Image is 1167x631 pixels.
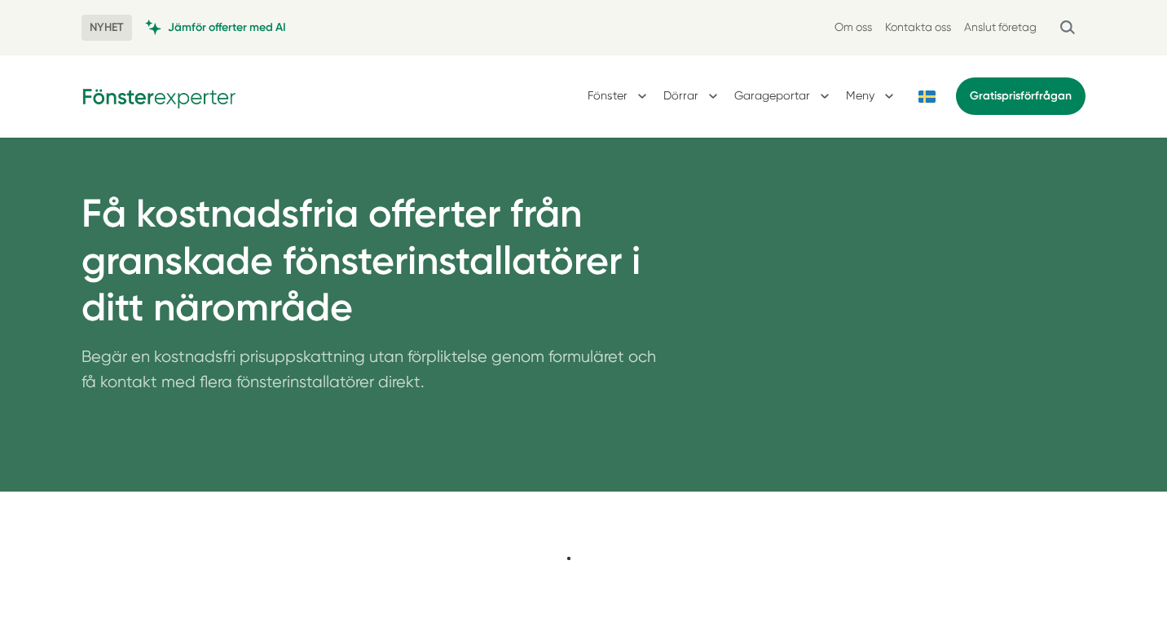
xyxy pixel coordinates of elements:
button: Dörrar [663,75,721,117]
p: Begär en kostnadsfri prisuppskattning utan förpliktelse genom formuläret och få kontakt med flera... [81,344,657,404]
button: Fönster [588,75,650,117]
button: Öppna sök [1050,13,1086,42]
a: Kontakta oss [885,20,951,35]
button: Meny [846,75,897,117]
a: Om oss [835,20,872,35]
span: Gratis [970,89,1002,103]
h1: Få kostnadsfria offerter från granskade fönsterinstallatörer i ditt närområde [81,190,657,344]
img: Fönsterexperter Logotyp [81,83,236,108]
a: Gratisprisförfrågan [956,77,1086,115]
span: Jämför offerter med AI [168,20,286,35]
span: NYHET [81,15,132,41]
a: Anslut företag [964,20,1037,35]
a: Jämför offerter med AI [145,20,286,35]
button: Garageportar [734,75,833,117]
